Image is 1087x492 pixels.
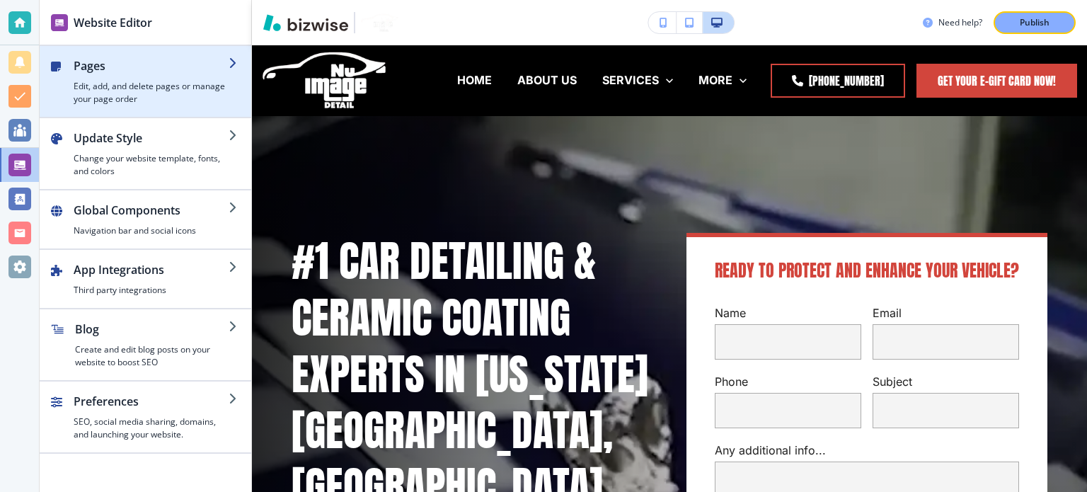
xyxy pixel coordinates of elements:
p: Publish [1020,16,1049,29]
button: PagesEdit, add, and delete pages or manage your page order [40,46,251,117]
h4: SEO, social media sharing, domains, and launching your website. [74,416,229,441]
img: NU Image Detail [262,50,389,110]
img: Your Logo [361,13,399,31]
h4: Navigation bar and social icons [74,224,229,237]
button: PreferencesSEO, social media sharing, domains, and launching your website. [40,382,251,452]
p: MORE [698,72,732,88]
button: Publish [994,11,1076,34]
h4: Change your website template, fonts, and colors [74,152,229,178]
button: BlogCreate and edit blog posts on your website to boost SEO [40,309,251,380]
button: Global ComponentsNavigation bar and social icons [40,190,251,248]
h2: Preferences [74,393,229,410]
p: Name [715,305,861,321]
button: Update StyleChange your website template, fonts, and colors [40,118,251,189]
img: editor icon [51,14,68,31]
p: Phone [715,374,861,390]
p: SERVICES [602,72,659,88]
h2: Update Style [74,130,229,147]
a: [PHONE_NUMBER] [771,64,905,98]
p: Email [873,305,1019,321]
h2: App Integrations [74,261,229,278]
button: App IntegrationsThird party integrations [40,250,251,308]
a: Get Your E-Gift Card Now! [916,64,1077,98]
h2: Blog [75,321,229,338]
h4: Third party integrations [74,284,229,297]
h2: Global Components [74,202,229,219]
h3: Need help? [938,16,982,29]
h4: Create and edit blog posts on your website to boost SEO [75,343,229,369]
p: Any additional info... [715,442,1019,459]
h2: Pages [74,57,229,74]
h2: Website Editor [74,14,152,31]
span: Ready to Protect and Enhance Your Vehicle? [715,258,1019,283]
p: HOME [457,72,492,88]
h4: Edit, add, and delete pages or manage your page order [74,80,229,105]
p: Subject [873,374,1019,390]
img: Bizwise Logo [263,14,348,31]
p: ABOUT US [517,72,577,88]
